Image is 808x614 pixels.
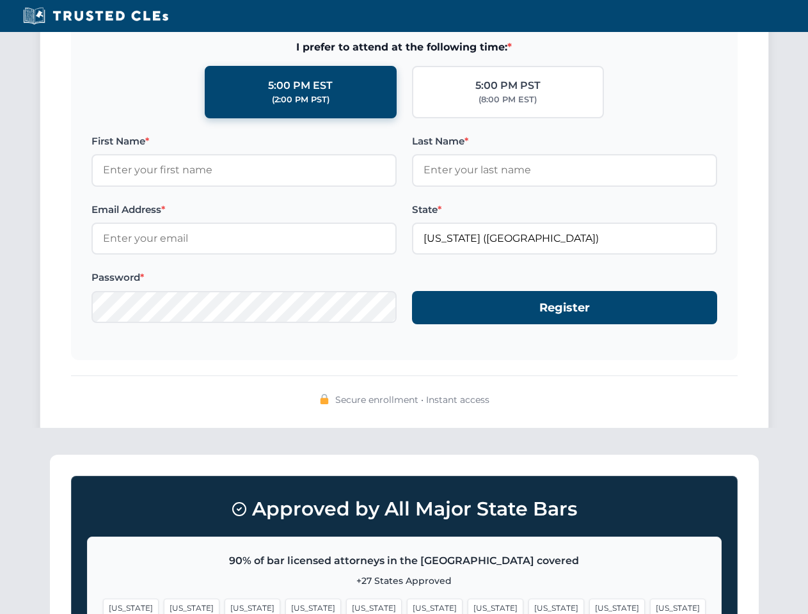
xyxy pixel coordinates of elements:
[412,202,717,217] label: State
[87,492,722,526] h3: Approved by All Major State Bars
[412,291,717,325] button: Register
[412,134,717,149] label: Last Name
[412,154,717,186] input: Enter your last name
[19,6,172,26] img: Trusted CLEs
[103,553,706,569] p: 90% of bar licensed attorneys in the [GEOGRAPHIC_DATA] covered
[91,270,397,285] label: Password
[103,574,706,588] p: +27 States Approved
[91,223,397,255] input: Enter your email
[319,394,329,404] img: 🔒
[91,134,397,149] label: First Name
[268,77,333,94] div: 5:00 PM EST
[475,77,541,94] div: 5:00 PM PST
[91,202,397,217] label: Email Address
[335,393,489,407] span: Secure enrollment • Instant access
[272,93,329,106] div: (2:00 PM PST)
[91,154,397,186] input: Enter your first name
[91,39,717,56] span: I prefer to attend at the following time:
[412,223,717,255] input: Ohio (OH)
[479,93,537,106] div: (8:00 PM EST)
